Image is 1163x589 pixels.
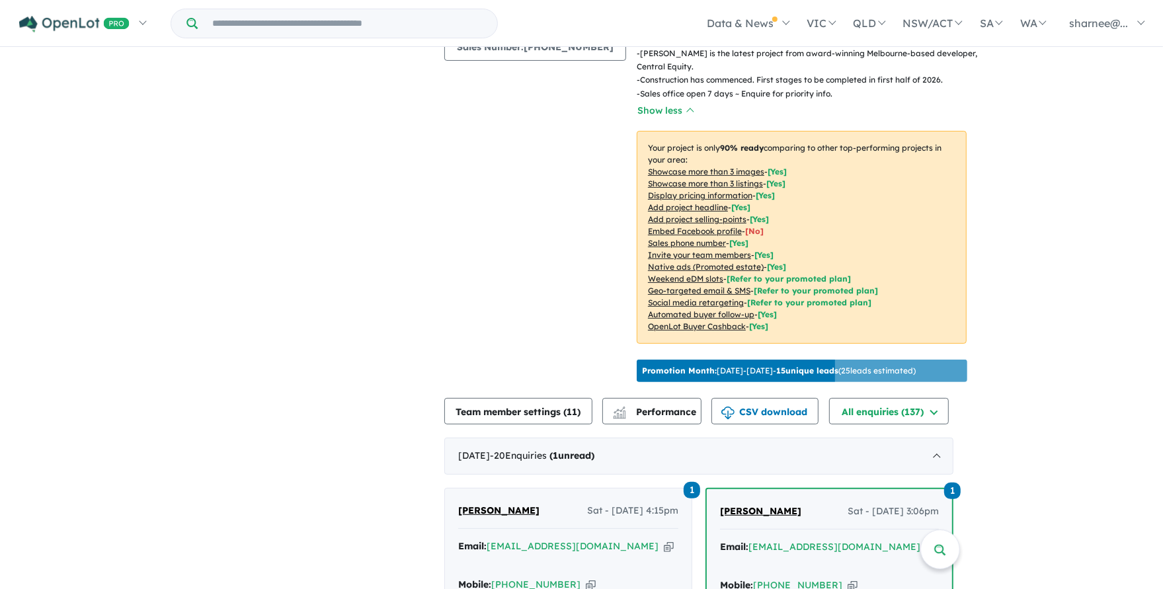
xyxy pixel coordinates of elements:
span: [ Yes ] [731,202,750,212]
u: Add project headline [648,202,728,212]
span: [Refer to your promoted plan] [754,286,878,295]
strong: ( unread) [549,450,594,461]
a: 1 [944,481,961,498]
span: 1 [944,483,961,499]
span: [ No ] [745,226,764,236]
p: - Construction has commenced. First stages to be completed in first half of 2026. [637,73,977,87]
span: 1 [553,450,558,461]
button: Performance [602,398,702,424]
span: [ Yes ] [768,167,787,177]
button: Copy [664,539,674,553]
a: [EMAIL_ADDRESS][DOMAIN_NAME] [748,541,920,553]
u: Embed Facebook profile [648,226,742,236]
u: Social media retargeting [648,297,744,307]
a: [PERSON_NAME] [720,504,801,520]
b: 90 % ready [720,143,764,153]
span: [ Yes ] [766,178,785,188]
a: [EMAIL_ADDRESS][DOMAIN_NAME] [487,540,659,552]
img: bar-chart.svg [613,411,626,419]
p: Your project is only comparing to other top-performing projects in your area: - - - - - - - - - -... [637,131,967,344]
u: Add project selling-points [648,214,746,224]
u: Geo-targeted email & SMS [648,286,750,295]
span: [Yes] [749,321,768,331]
img: line-chart.svg [614,407,625,414]
u: Showcase more than 3 listings [648,178,763,188]
b: Promotion Month: [642,366,717,375]
span: [ Yes ] [729,238,748,248]
span: 1 [684,482,700,498]
button: CSV download [711,398,819,424]
u: Weekend eDM slots [648,274,723,284]
u: Automated buyer follow-up [648,309,754,319]
span: [ Yes ] [750,214,769,224]
span: [Refer to your promoted plan] [747,297,871,307]
strong: Email: [720,541,748,553]
span: Sat - [DATE] 3:06pm [848,504,939,520]
div: [DATE] [444,438,953,475]
p: - [PERSON_NAME] is the latest project from award-winning Melbourne-based developer, Central Equity. [637,47,977,74]
span: [Refer to your promoted plan] [727,274,851,284]
img: Openlot PRO Logo White [19,16,130,32]
a: 1 [684,480,700,498]
u: Native ads (Promoted estate) [648,262,764,272]
span: [Yes] [758,309,777,319]
input: Try estate name, suburb, builder or developer [200,9,495,38]
a: [PERSON_NAME] [458,503,540,519]
u: OpenLot Buyer Cashback [648,321,746,331]
button: Show less [637,103,694,118]
img: download icon [721,407,735,420]
u: Invite your team members [648,250,751,260]
b: 15 unique leads [776,366,838,375]
u: Showcase more than 3 images [648,167,764,177]
p: [DATE] - [DATE] - ( 25 leads estimated) [642,365,916,377]
span: [Yes] [767,262,786,272]
span: [PERSON_NAME] [458,504,540,516]
strong: Email: [458,540,487,552]
span: [PERSON_NAME] [720,505,801,517]
span: sharnee@... [1069,17,1128,30]
span: [ Yes ] [756,190,775,200]
span: Sat - [DATE] 4:15pm [587,503,678,519]
span: Performance [615,406,696,418]
u: Sales phone number [648,238,726,248]
p: - Sales office open 7 days ~ Enquire for priority info. [637,87,977,100]
span: - 20 Enquir ies [490,450,594,461]
span: 11 [567,406,578,418]
span: [ Yes ] [754,250,774,260]
button: Team member settings (11) [444,398,592,424]
u: Display pricing information [648,190,752,200]
button: All enquiries (137) [829,398,949,424]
